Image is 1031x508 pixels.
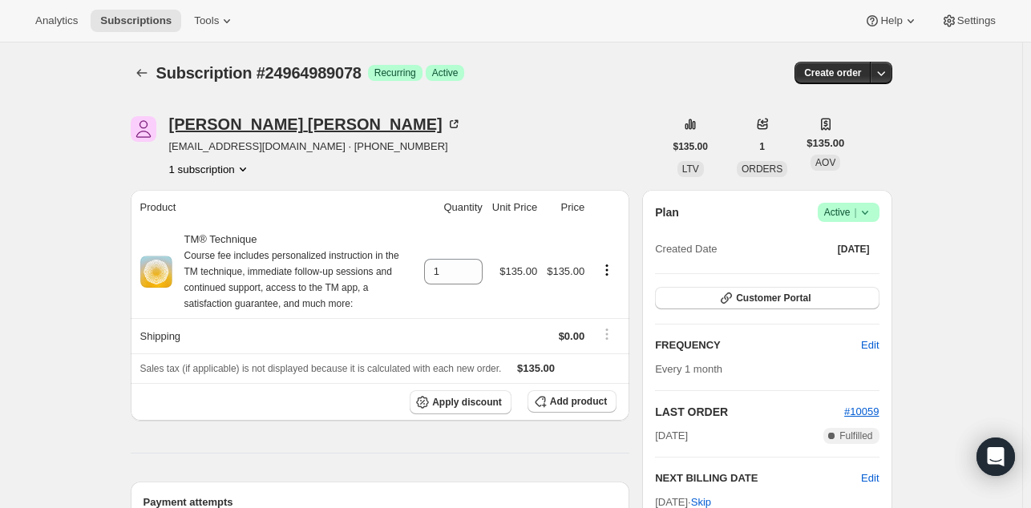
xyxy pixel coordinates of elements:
th: Product [131,190,419,225]
span: $135.00 [807,135,844,151]
span: AOV [815,157,835,168]
span: Active [432,67,459,79]
a: #10059 [844,405,879,417]
span: Fulfilled [839,429,872,442]
span: [DATE] · [655,496,711,508]
th: Unit Price [487,190,542,225]
button: Customer Portal [655,287,879,309]
span: 1 [759,140,765,153]
button: Add product [528,390,617,413]
div: [PERSON_NAME] [PERSON_NAME] [169,116,462,132]
span: $0.00 [559,330,585,342]
th: Price [542,190,589,225]
span: Apply discount [432,396,502,409]
th: Quantity [419,190,487,225]
h2: FREQUENCY [655,337,861,353]
button: Create order [794,62,871,84]
button: Product actions [169,161,251,177]
span: Add product [550,395,607,408]
span: [EMAIL_ADDRESS][DOMAIN_NAME] · [PHONE_NUMBER] [169,139,462,155]
span: Created Date [655,241,717,257]
button: Analytics [26,10,87,32]
button: Help [855,10,928,32]
button: Subscriptions [131,62,153,84]
span: [DATE] [838,243,870,256]
button: Edit [851,333,888,358]
span: Subscriptions [100,14,172,27]
span: Every 1 month [655,363,722,375]
button: Apply discount [410,390,511,414]
span: Sales tax (if applicable) is not displayed because it is calculated with each new order. [140,363,502,374]
button: Product actions [594,261,620,279]
span: Tools [194,14,219,27]
button: Shipping actions [594,325,620,343]
span: Settings [957,14,996,27]
small: Course fee includes personalized instruction in the TM technique, immediate follow-up sessions an... [184,250,399,309]
span: $135.00 [517,362,555,374]
span: Edit [861,337,879,353]
span: Help [880,14,902,27]
span: $135.00 [547,265,584,277]
span: $135.00 [673,140,708,153]
span: Kathie Vaughn [131,116,156,142]
span: Recurring [374,67,416,79]
span: Customer Portal [736,292,811,304]
span: Subscription #24964989078 [156,64,362,82]
div: TM® Technique [172,232,414,312]
button: [DATE] [828,238,879,260]
button: Settings [932,10,1005,32]
span: [DATE] [655,428,688,444]
h2: Plan [655,204,679,220]
span: Create order [804,67,861,79]
span: | [854,206,856,219]
button: 1 [750,135,774,158]
span: Analytics [35,14,78,27]
h2: NEXT BILLING DATE [655,470,861,486]
span: $135.00 [499,265,537,277]
span: Active [824,204,873,220]
h2: LAST ORDER [655,404,844,420]
span: ORDERS [742,163,782,175]
th: Shipping [131,318,419,353]
button: Tools [184,10,245,32]
div: Open Intercom Messenger [976,437,1015,476]
button: #10059 [844,404,879,420]
img: product img [140,256,172,288]
button: Edit [861,470,879,486]
button: $135.00 [664,135,718,158]
span: LTV [682,163,699,175]
button: Subscriptions [91,10,181,32]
